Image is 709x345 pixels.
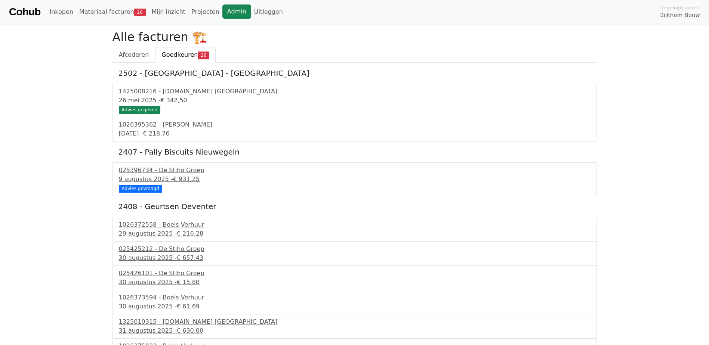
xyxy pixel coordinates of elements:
[119,269,591,287] a: 025426101 - De Stiho Groep30 augustus 2025 -€ 15,80
[118,202,591,211] h5: 2408 - Geurtsen Deventer
[119,87,591,96] div: 1425008216 - [DOMAIN_NAME] [GEOGRAPHIC_DATA]
[143,130,169,137] span: € 218,76
[119,87,591,113] a: 1425008216 - [DOMAIN_NAME] [GEOGRAPHIC_DATA]26 mei 2025 -€ 342,50 Advies gegeven
[118,69,591,78] h5: 2502 - [GEOGRAPHIC_DATA] - [GEOGRAPHIC_DATA]
[119,106,160,114] div: Advies gegeven
[119,229,591,238] div: 29 augustus 2025 -
[119,245,591,254] div: 025425212 - De Stiho Groep
[251,4,286,19] a: Uitloggen
[119,175,591,184] div: 9 augustus 2025 -
[119,166,591,175] div: 025396734 - De Stiho Groep
[119,96,591,105] div: 26 mei 2025 -
[134,9,146,16] span: 26
[119,293,591,311] a: 1026373594 - Boels Verhuur30 augustus 2025 -€ 61,69
[76,4,149,19] a: Materiaal facturen26
[119,220,591,229] div: 1026372558 - Boels Verhuur
[161,51,198,58] span: Goedkeuren
[119,302,591,311] div: 30 augustus 2025 -
[119,120,591,138] a: 1026395362 - [PERSON_NAME][DATE] -€ 218,76
[112,30,597,44] h2: Alle facturen 🏗️
[198,52,209,59] span: 26
[112,47,155,63] a: Afcoderen
[119,317,591,335] a: 1325010315 - [DOMAIN_NAME] [GEOGRAPHIC_DATA]31 augustus 2025 -€ 630,00
[222,4,251,19] a: Admin
[119,293,591,302] div: 1026373594 - Boels Verhuur
[155,47,216,63] a: Goedkeuren26
[149,4,189,19] a: Mijn inzicht
[9,3,40,21] a: Cohub
[659,11,700,20] span: Dijkham Bouw
[188,4,222,19] a: Projecten
[118,147,591,156] h5: 2407 - Pally Biscuits Nieuwegein
[119,166,591,192] a: 025396734 - De Stiho Groep9 augustus 2025 -€ 931,25 Advies gevraagd
[177,303,200,310] span: € 61,69
[177,279,200,286] span: € 15,80
[662,4,700,11] span: Ingelogd onder:
[119,278,591,287] div: 30 augustus 2025 -
[119,317,591,326] div: 1325010315 - [DOMAIN_NAME] [GEOGRAPHIC_DATA]
[46,4,76,19] a: Inkopen
[119,254,591,262] div: 30 augustus 2025 -
[173,175,200,183] span: € 931,25
[119,129,591,138] div: [DATE] -
[119,245,591,262] a: 025425212 - De Stiho Groep30 augustus 2025 -€ 657,43
[119,220,591,238] a: 1026372558 - Boels Verhuur29 augustus 2025 -€ 216,28
[119,120,591,129] div: 1026395362 - [PERSON_NAME]
[177,230,203,237] span: € 216,28
[119,326,591,335] div: 31 augustus 2025 -
[177,254,203,261] span: € 657,43
[119,51,149,58] span: Afcoderen
[177,327,203,334] span: € 630,00
[119,269,591,278] div: 025426101 - De Stiho Groep
[119,185,162,192] div: Advies gevraagd
[160,97,187,104] span: € 342,50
